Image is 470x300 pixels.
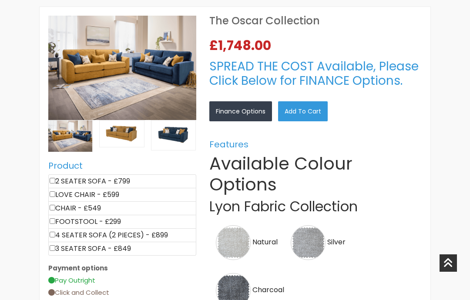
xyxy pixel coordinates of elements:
h1: The Oscar Collection [209,16,422,26]
a: Finance Options [209,101,272,121]
h3: SPREAD THE COST Available, Please Click Below for FINANCE Options. [209,59,422,88]
h5: Product [48,160,196,171]
b: Payment options [48,263,108,273]
div: Natural [216,225,278,260]
li: 2 SEATER SOFA - £799 [48,174,196,188]
img: The Oscar Collection [151,120,195,150]
li: 3 SEATER SOFA - £849 [48,242,196,256]
a: Add to Cart [278,101,328,121]
div: Silver [291,225,346,260]
li: CHAIR - £549 [48,201,196,215]
img: Natural [216,225,251,260]
img: The Oscar Collection [100,120,144,147]
h5: Features [209,139,422,150]
li: 4 SEATER SOFA (2 PIECES) - £899 [48,228,196,242]
span: Click and Collect [48,288,109,297]
span: Pay Outright [48,276,95,285]
h1: Available Colour Options [209,153,422,195]
li: LOVE CHAIR - £599 [48,188,196,202]
h2: Lyon Fabric Collection [209,198,422,215]
li: FOOTSTOOL - £299 [48,215,196,229]
img: Silver [291,225,326,260]
span: £1,748.00 [209,39,275,52]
